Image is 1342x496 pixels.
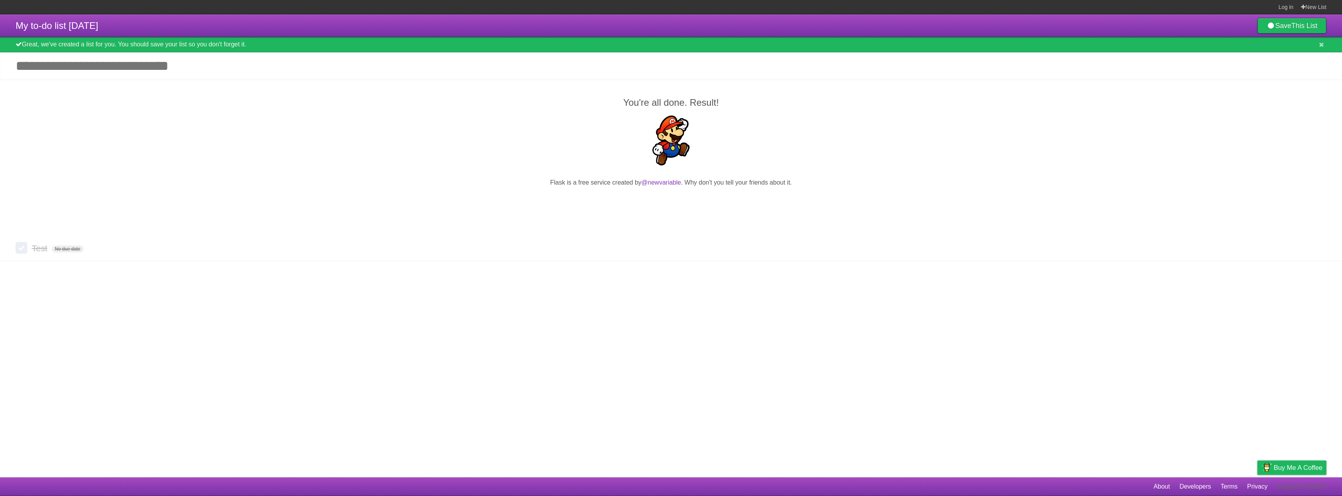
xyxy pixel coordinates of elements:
img: Buy me a coffee [1261,461,1272,474]
iframe: X Post Button [657,197,685,208]
p: Flask is a free service created by . Why don't you tell your friends about it. [16,178,1326,187]
a: @newvariable [641,179,681,186]
a: Suggest a feature [1277,479,1326,494]
b: This List [1291,22,1317,30]
a: Buy me a coffee [1257,460,1326,475]
a: Privacy [1247,479,1267,494]
a: SaveThis List [1257,18,1326,34]
a: About [1154,479,1170,494]
a: Developers [1179,479,1211,494]
label: Done [16,242,27,254]
span: My to-do list [DATE] [16,20,98,31]
img: Super Mario [646,116,696,165]
a: Terms [1221,479,1238,494]
span: No due date [52,245,83,252]
span: Test [32,244,49,253]
h2: You're all done. Result! [16,96,1326,110]
span: Buy me a coffee [1274,461,1322,475]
